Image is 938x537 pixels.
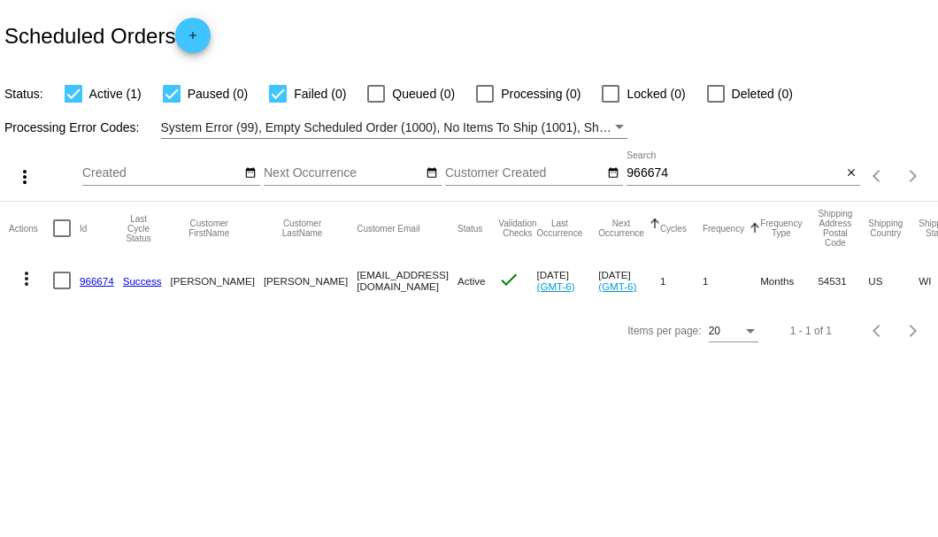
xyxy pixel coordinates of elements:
[627,325,701,337] div: Items per page:
[445,166,604,180] input: Customer Created
[123,214,155,243] button: Change sorting for LastProcessingCycleId
[4,120,140,134] span: Processing Error Codes:
[82,166,242,180] input: Created
[896,313,931,349] button: Next page
[607,166,619,180] mat-icon: date_range
[627,166,842,180] input: Search
[357,223,419,234] button: Change sorting for CustomerEmail
[80,223,87,234] button: Change sorting for Id
[598,255,660,306] mat-cell: [DATE]
[703,223,744,234] button: Change sorting for Frequency
[426,166,438,180] mat-icon: date_range
[123,275,162,287] a: Success
[294,83,346,104] span: Failed (0)
[709,325,720,337] span: 20
[537,280,575,292] a: (GMT-6)
[9,202,53,255] mat-header-cell: Actions
[627,83,685,104] span: Locked (0)
[818,209,852,248] button: Change sorting for ShippingPostcode
[14,166,35,188] mat-icon: more_vert
[16,268,37,289] mat-icon: more_vert
[709,326,758,338] mat-select: Items per page:
[732,83,793,104] span: Deleted (0)
[171,219,248,238] button: Change sorting for CustomerFirstName
[80,275,114,287] a: 966674
[598,219,644,238] button: Change sorting for NextOccurrenceUtc
[182,29,204,50] mat-icon: add
[4,18,211,53] h2: Scheduled Orders
[264,255,357,306] mat-cell: [PERSON_NAME]
[845,166,857,180] mat-icon: close
[457,223,482,234] button: Change sorting for Status
[860,158,896,194] button: Previous page
[598,280,636,292] a: (GMT-6)
[498,202,536,255] mat-header-cell: Validation Checks
[860,313,896,349] button: Previous page
[896,158,931,194] button: Next page
[171,255,264,306] mat-cell: [PERSON_NAME]
[264,219,341,238] button: Change sorting for CustomerLastName
[537,255,599,306] mat-cell: [DATE]
[868,255,919,306] mat-cell: US
[457,275,486,287] span: Active
[264,166,423,180] input: Next Occurrence
[357,255,457,306] mat-cell: [EMAIL_ADDRESS][DOMAIN_NAME]
[89,83,142,104] span: Active (1)
[760,219,802,238] button: Change sorting for FrequencyType
[161,117,628,139] mat-select: Filter by Processing Error Codes
[4,87,43,101] span: Status:
[501,83,580,104] span: Processing (0)
[244,166,257,180] mat-icon: date_range
[537,219,583,238] button: Change sorting for LastOccurrenceUtc
[188,83,248,104] span: Paused (0)
[790,325,832,337] div: 1 - 1 of 1
[868,219,903,238] button: Change sorting for ShippingCountry
[842,165,860,183] button: Clear
[392,83,455,104] span: Queued (0)
[703,255,760,306] mat-cell: 1
[498,269,519,290] mat-icon: check
[660,223,687,234] button: Change sorting for Cycles
[660,255,703,306] mat-cell: 1
[760,255,818,306] mat-cell: Months
[818,255,868,306] mat-cell: 54531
